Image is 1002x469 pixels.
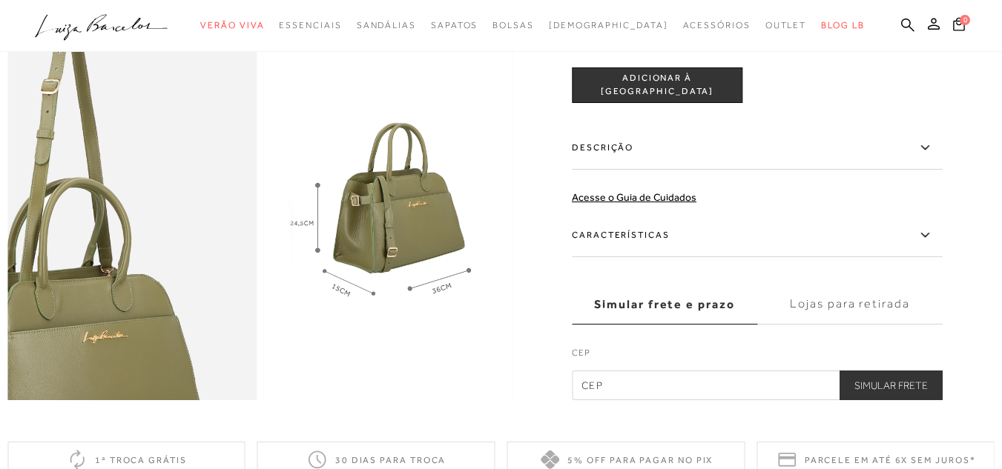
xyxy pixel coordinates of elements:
a: noSubCategoriesText [549,12,668,39]
a: Acesse o Guia de Cuidados [572,191,696,203]
span: Outlet [765,20,807,30]
a: categoryNavScreenReaderText [765,12,807,39]
a: categoryNavScreenReaderText [279,12,341,39]
label: Lojas para retirada [757,285,943,325]
a: categoryNavScreenReaderText [492,12,534,39]
label: Características [572,214,943,257]
button: ADICIONAR À [GEOGRAPHIC_DATA] [572,67,742,103]
span: 0 [960,15,970,25]
a: categoryNavScreenReaderText [683,12,751,39]
img: image [263,26,513,400]
button: 0 [949,16,969,36]
a: categoryNavScreenReaderText [200,12,264,39]
a: categoryNavScreenReaderText [431,12,478,39]
label: Descrição [572,127,943,170]
label: Simular frete e prazo [572,285,757,325]
span: Acessórios [683,20,751,30]
span: Verão Viva [200,20,264,30]
span: BLOG LB [821,20,864,30]
input: CEP [572,370,943,400]
button: Simular Frete [840,370,943,400]
span: Sandálias [357,20,416,30]
a: categoryNavScreenReaderText [357,12,416,39]
span: Bolsas [492,20,534,30]
span: [DEMOGRAPHIC_DATA] [549,20,668,30]
span: Sapatos [431,20,478,30]
span: Essenciais [279,20,341,30]
label: CEP [572,346,943,367]
a: BLOG LB [821,12,864,39]
span: ADICIONAR À [GEOGRAPHIC_DATA] [573,73,742,99]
